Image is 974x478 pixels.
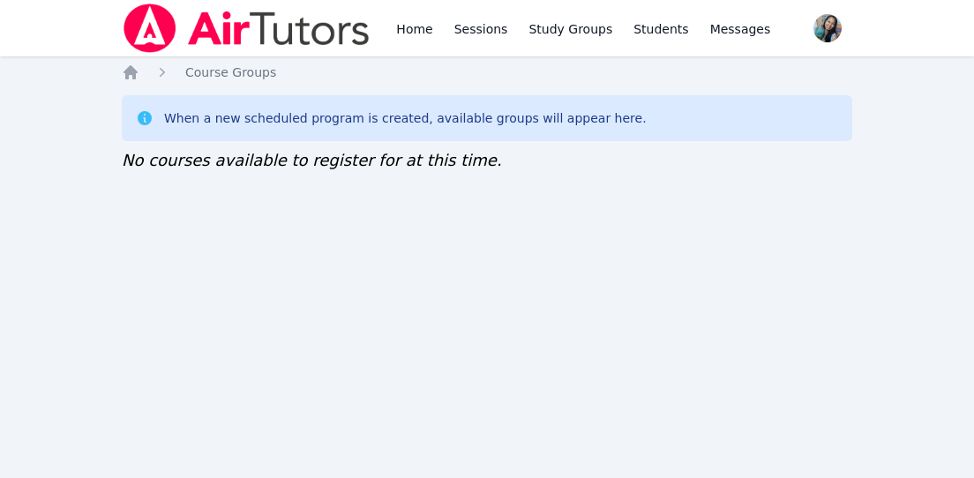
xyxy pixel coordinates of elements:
[164,109,647,127] div: When a new scheduled program is created, available groups will appear here.
[710,20,771,38] span: Messages
[185,63,276,81] a: Course Groups
[185,65,276,79] span: Course Groups
[122,63,852,81] nav: Breadcrumb
[122,151,502,169] span: No courses available to register for at this time.
[122,4,371,53] img: Air Tutors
